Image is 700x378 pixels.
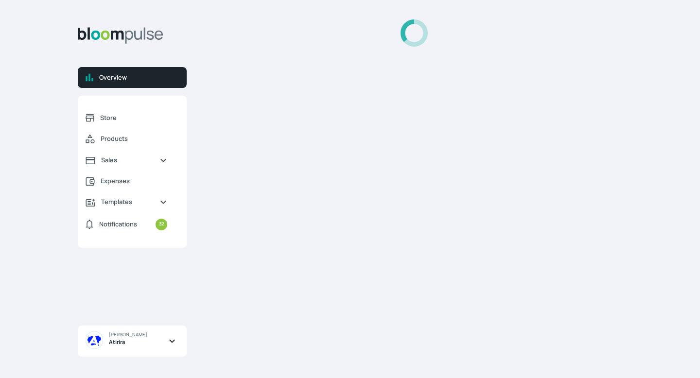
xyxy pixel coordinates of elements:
a: Notifications32 [78,213,175,236]
a: Expenses [78,171,175,191]
span: Expenses [101,176,167,186]
a: Templates [78,191,175,212]
span: Templates [101,197,152,206]
a: Overview [78,67,187,88]
img: Bloom Logo [78,27,163,44]
aside: Sidebar [78,19,187,366]
small: 32 [156,219,167,230]
span: Notifications [99,220,137,229]
span: Store [100,113,167,122]
a: Store [78,107,175,128]
span: Sales [101,155,152,165]
span: Overview [99,73,179,82]
a: Sales [78,150,175,171]
a: Products [78,128,175,150]
span: [PERSON_NAME] [109,331,147,338]
span: Atirira [109,338,125,346]
span: Products [101,134,167,143]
